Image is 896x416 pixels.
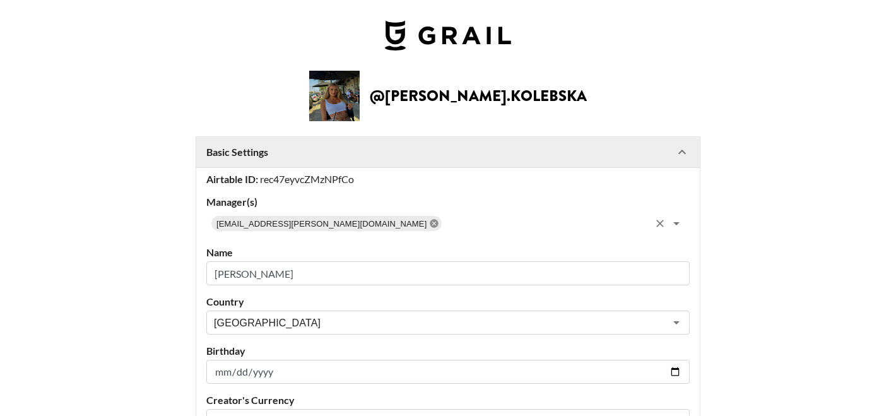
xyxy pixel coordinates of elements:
span: [EMAIL_ADDRESS][PERSON_NAME][DOMAIN_NAME] [211,217,432,231]
label: Birthday [206,345,690,357]
div: rec47eyvcZMzNPfCo [206,173,690,186]
button: Open [668,314,685,331]
div: [EMAIL_ADDRESS][PERSON_NAME][DOMAIN_NAME] [211,216,442,231]
strong: Basic Settings [206,146,268,158]
button: Open [668,215,685,232]
label: Country [206,295,690,308]
label: Manager(s) [206,196,690,208]
h2: @ [PERSON_NAME].kolebska [370,88,587,104]
img: Creator [309,71,360,121]
label: Name [206,246,690,259]
label: Creator's Currency [206,394,690,407]
div: Basic Settings [196,137,700,167]
img: Grail Talent Logo [385,20,511,51]
strong: Airtable ID: [206,173,258,185]
button: Clear [651,215,669,232]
